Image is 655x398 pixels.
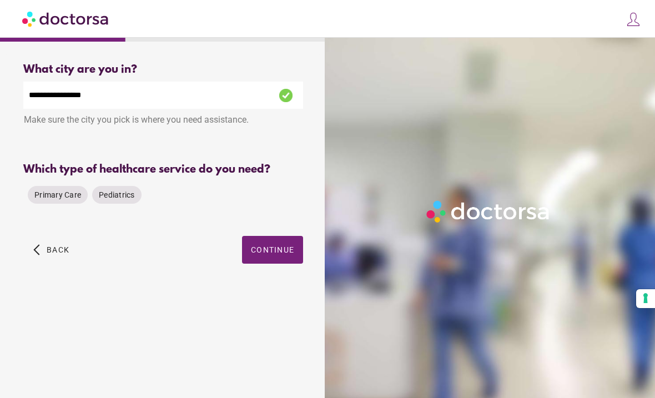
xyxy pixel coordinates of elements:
[636,289,655,308] button: Your consent preferences for tracking technologies
[23,63,303,76] div: What city are you in?
[22,6,110,31] img: Doctorsa.com
[626,12,641,27] img: icons8-customer-100.png
[23,163,303,176] div: Which type of healthcare service do you need?
[29,236,74,264] button: arrow_back_ios Back
[23,109,303,133] div: Make sure the city you pick is where you need assistance.
[34,190,81,199] span: Primary Care
[99,190,135,199] span: Pediatrics
[251,245,294,254] span: Continue
[423,197,554,226] img: Logo-Doctorsa-trans-White-partial-flat.png
[242,236,303,264] button: Continue
[47,245,69,254] span: Back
